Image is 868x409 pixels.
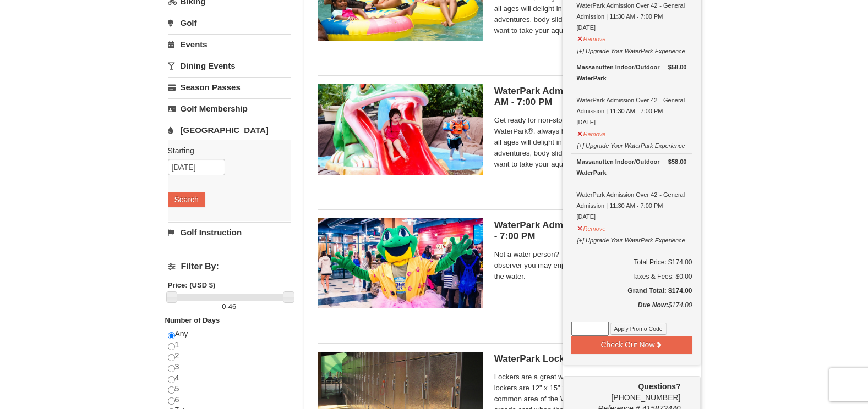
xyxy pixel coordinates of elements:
[168,13,291,33] a: Golf
[571,336,692,353] button: Check Out Now
[168,222,291,242] a: Golf Instruction
[168,120,291,140] a: [GEOGRAPHIC_DATA]
[168,192,205,207] button: Search
[638,382,680,391] strong: Questions?
[494,220,687,242] h5: WaterPark Admission- Observer | 11:30 AM - 7:00 PM
[168,56,291,76] a: Dining Events
[168,98,291,119] a: Golf Membership
[610,323,667,335] button: Apply Promo Code
[577,232,686,246] button: [+] Upgrade Your WaterPark Experience
[168,281,216,289] strong: Price: (USD $)
[577,126,607,140] button: Remove
[638,301,668,309] strong: Due Now:
[168,145,282,156] label: Starting
[228,302,236,311] span: 46
[571,381,681,402] span: [PHONE_NUMBER]
[571,271,692,282] div: Taxes & Fees: $0.00
[577,62,687,128] div: WaterPark Admission Over 42"- General Admission | 11:30 AM - 7:00 PM [DATE]
[668,62,687,73] strong: $58.00
[577,43,686,57] button: [+] Upgrade Your WaterPark Experience
[577,31,607,45] button: Remove
[577,220,607,234] button: Remove
[577,62,687,84] div: Massanutten Indoor/Outdoor WaterPark
[571,300,692,322] div: $174.00
[494,353,687,364] h5: WaterPark Locker Rental
[318,84,483,174] img: 6619917-1570-0b90b492.jpg
[165,316,220,324] strong: Number of Days
[494,115,687,170] span: Get ready for non-stop thrills at the Massanutten WaterPark®, always heated to 84° Fahrenheit. Ch...
[168,262,291,272] h4: Filter By:
[577,137,686,151] button: [+] Upgrade Your WaterPark Experience
[571,285,692,296] h5: Grand Total: $174.00
[222,302,226,311] span: 0
[571,257,692,268] h6: Total Price: $174.00
[668,156,687,167] strong: $58.00
[577,156,687,222] div: WaterPark Admission Over 42"- General Admission | 11:30 AM - 7:00 PM [DATE]
[168,77,291,97] a: Season Passes
[168,34,291,54] a: Events
[494,249,687,282] span: Not a water person? Then this ticket is just for you. As an observer you may enjoy the WaterPark ...
[577,156,687,178] div: Massanutten Indoor/Outdoor WaterPark
[318,218,483,308] img: 6619917-1587-675fdf84.jpg
[494,86,687,108] h5: WaterPark Admission - Under 42" | 11:30 AM - 7:00 PM
[168,301,291,312] label: -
